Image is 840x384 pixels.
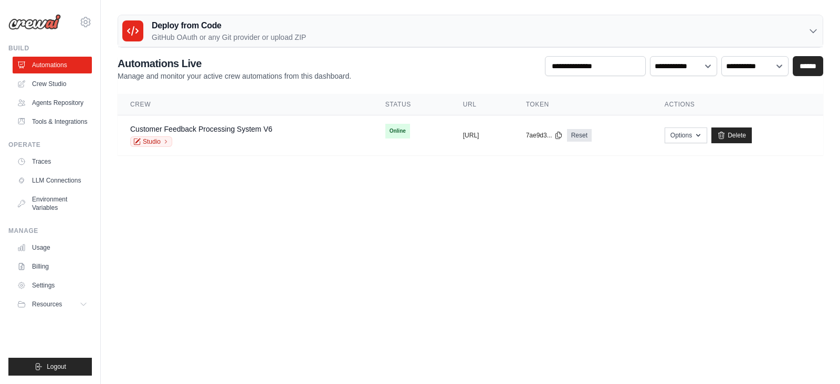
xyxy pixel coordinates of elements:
span: Resources [32,300,62,308]
p: Manage and monitor your active crew automations from this dashboard. [118,71,351,81]
th: Actions [652,94,823,115]
th: Crew [118,94,373,115]
a: Usage [13,239,92,256]
img: Logo [8,14,61,30]
button: Options [665,127,707,143]
a: Automations [13,57,92,73]
p: GitHub OAuth or any Git provider or upload ZIP [152,32,306,42]
a: Crew Studio [13,76,92,92]
a: Studio [130,136,172,147]
div: Operate [8,141,92,149]
th: Status [373,94,450,115]
th: URL [450,94,513,115]
a: Settings [13,277,92,294]
a: Environment Variables [13,191,92,216]
h2: Automations Live [118,56,351,71]
a: Agents Repository [13,94,92,111]
button: 7ae9d3... [526,131,563,140]
span: Logout [47,362,66,371]
button: Logout [8,358,92,376]
a: Traces [13,153,92,170]
th: Token [513,94,652,115]
a: Delete [711,127,752,143]
h3: Deploy from Code [152,19,306,32]
div: Manage [8,227,92,235]
a: Reset [567,129,592,142]
a: LLM Connections [13,172,92,189]
a: Tools & Integrations [13,113,92,130]
button: Resources [13,296,92,313]
div: Build [8,44,92,52]
a: Customer Feedback Processing System V6 [130,125,272,133]
a: Billing [13,258,92,275]
span: Online [385,124,410,138]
